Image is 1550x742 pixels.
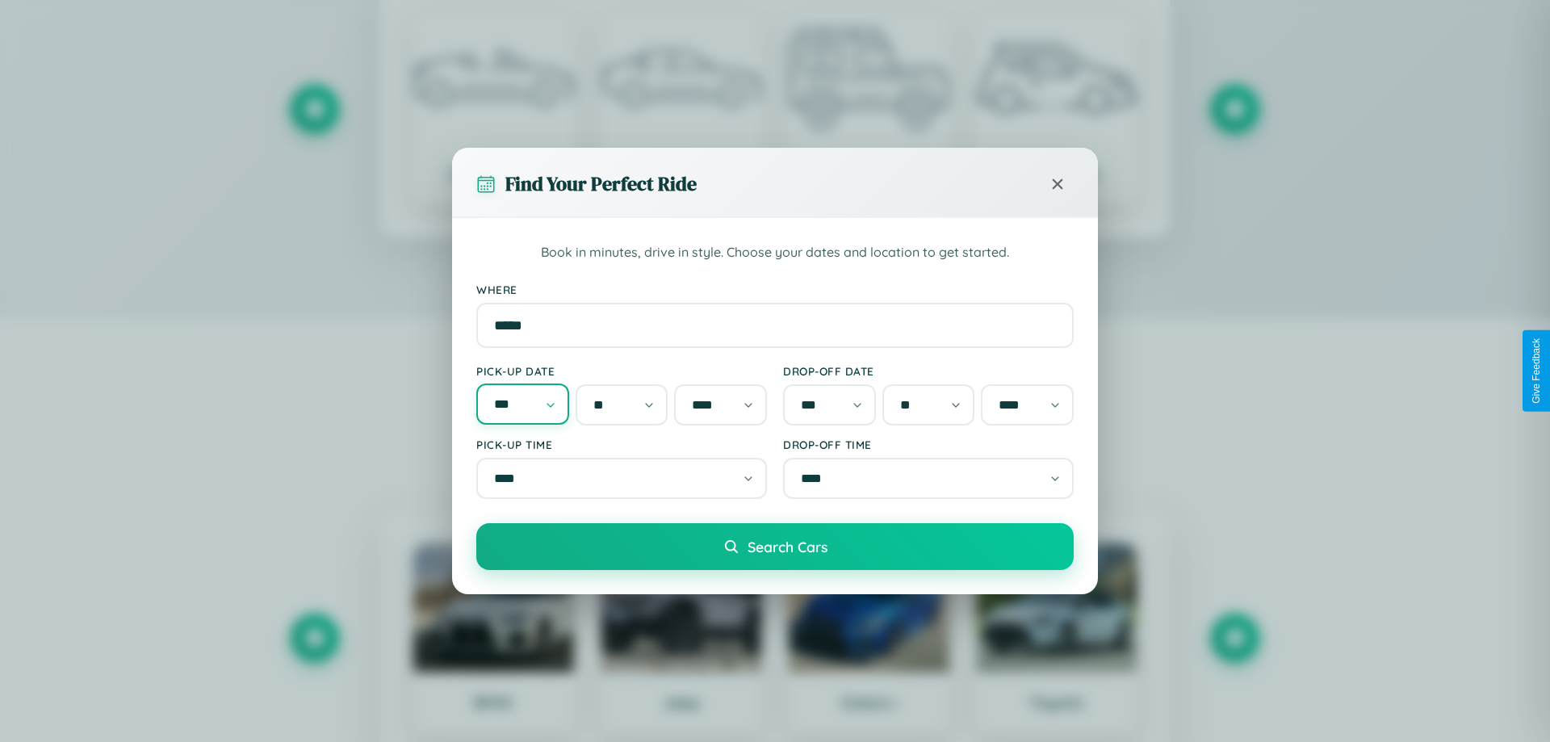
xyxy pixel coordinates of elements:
[783,364,1074,378] label: Drop-off Date
[476,242,1074,263] p: Book in minutes, drive in style. Choose your dates and location to get started.
[748,538,827,555] span: Search Cars
[476,438,767,451] label: Pick-up Time
[783,438,1074,451] label: Drop-off Time
[476,523,1074,570] button: Search Cars
[476,283,1074,296] label: Where
[476,364,767,378] label: Pick-up Date
[505,170,697,197] h3: Find Your Perfect Ride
